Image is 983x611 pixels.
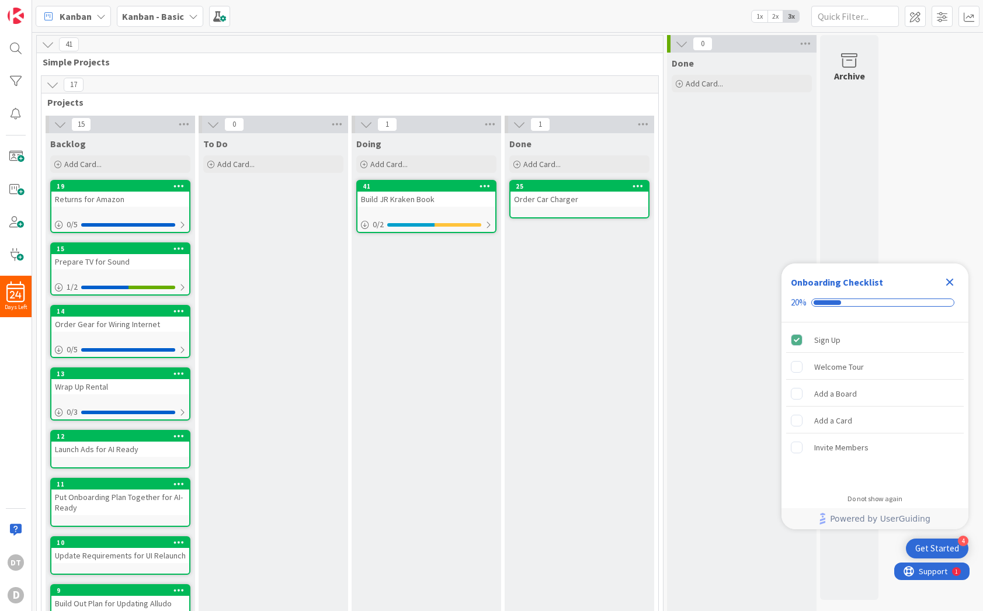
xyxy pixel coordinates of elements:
[57,480,189,488] div: 11
[51,181,189,207] div: 19Returns for Amazon
[958,536,968,546] div: 4
[51,379,189,394] div: Wrap Up Rental
[224,117,244,131] span: 0
[217,159,255,169] span: Add Card...
[783,11,799,22] span: 3x
[203,138,228,150] span: To Do
[51,490,189,515] div: Put Onboarding Plan Together for AI-Ready
[51,585,189,596] div: 9
[51,254,189,269] div: Prepare TV for Sound
[57,370,189,378] div: 13
[51,479,189,515] div: 11Put Onboarding Plan Together for AI-Ready
[510,192,648,207] div: Order Car Charger
[940,273,959,291] div: Close Checklist
[51,537,189,548] div: 10
[10,291,22,299] span: 24
[122,11,184,22] b: Kanban - Basic
[814,360,864,374] div: Welcome Tour
[811,6,899,27] input: Quick Filter...
[787,508,963,529] a: Powered by UserGuiding
[67,281,78,293] span: 1 / 2
[516,182,648,190] div: 25
[672,57,694,69] span: Done
[357,181,495,207] div: 41Build JR Kraken Book
[57,182,189,190] div: 19
[50,180,190,233] a: 19Returns for Amazon0/5
[693,37,713,51] span: 0
[25,2,53,16] span: Support
[50,305,190,358] a: 14Order Gear for Wiring Internet0/5
[523,159,561,169] span: Add Card...
[64,159,102,169] span: Add Card...
[64,78,84,92] span: 17
[357,181,495,192] div: 41
[50,138,86,150] span: Backlog
[57,539,189,547] div: 10
[50,478,190,527] a: 11Put Onboarding Plan Together for AI-Ready
[51,442,189,457] div: Launch Ads for AI Ready
[357,217,495,232] div: 0/2
[834,69,865,83] div: Archive
[51,280,189,294] div: 1/2
[791,297,807,308] div: 20%
[786,435,964,460] div: Invite Members is incomplete.
[51,548,189,563] div: Update Requirements for UI Relaunch
[51,431,189,442] div: 12
[51,537,189,563] div: 10Update Requirements for UI Relaunch
[51,317,189,332] div: Order Gear for Wiring Internet
[51,306,189,317] div: 14
[51,244,189,269] div: 15Prepare TV for Sound
[509,180,649,218] a: 25Order Car Charger
[60,9,92,23] span: Kanban
[57,432,189,440] div: 12
[814,414,852,428] div: Add a Card
[50,430,190,468] a: 12Launch Ads for AI Ready
[786,408,964,433] div: Add a Card is incomplete.
[915,543,959,554] div: Get Started
[752,11,767,22] span: 1x
[786,381,964,407] div: Add a Board is incomplete.
[830,512,930,526] span: Powered by UserGuiding
[8,554,24,571] div: DT
[781,322,968,487] div: Checklist items
[686,78,723,89] span: Add Card...
[51,181,189,192] div: 19
[57,245,189,253] div: 15
[51,306,189,332] div: 14Order Gear for Wiring Internet
[57,307,189,315] div: 14
[356,138,381,150] span: Doing
[8,587,24,603] div: D
[906,539,968,558] div: Open Get Started checklist, remaining modules: 4
[51,479,189,490] div: 11
[43,56,648,68] span: Simple Projects
[51,342,189,357] div: 0/5
[51,405,189,419] div: 0/3
[51,369,189,379] div: 13
[356,180,496,233] a: 41Build JR Kraken Book0/2
[67,343,78,356] span: 0 / 5
[814,440,869,454] div: Invite Members
[791,297,959,308] div: Checklist progress: 20%
[786,327,964,353] div: Sign Up is complete.
[781,263,968,529] div: Checklist Container
[357,192,495,207] div: Build JR Kraken Book
[509,138,532,150] span: Done
[791,275,883,289] div: Onboarding Checklist
[373,218,384,231] span: 0 / 2
[847,494,902,504] div: Do not show again
[814,333,840,347] div: Sign Up
[47,96,644,108] span: Projects
[61,5,64,14] div: 1
[530,117,550,131] span: 1
[814,387,857,401] div: Add a Board
[71,117,91,131] span: 15
[370,159,408,169] span: Add Card...
[59,37,79,51] span: 41
[51,369,189,394] div: 13Wrap Up Rental
[57,586,189,595] div: 9
[50,367,190,421] a: 13Wrap Up Rental0/3
[767,11,783,22] span: 2x
[786,354,964,380] div: Welcome Tour is incomplete.
[377,117,397,131] span: 1
[510,181,648,207] div: 25Order Car Charger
